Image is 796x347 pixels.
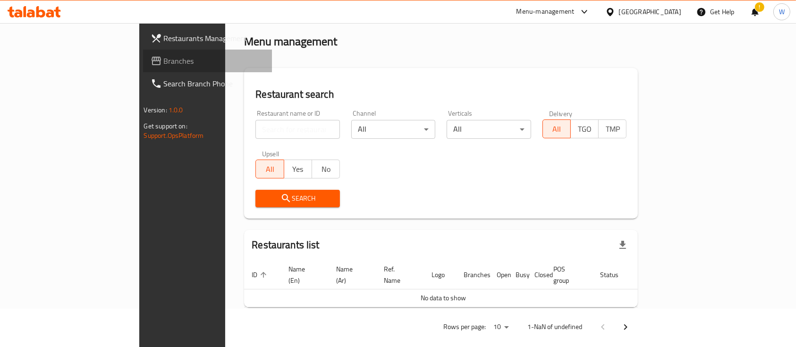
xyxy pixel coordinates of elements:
[598,119,627,138] button: TMP
[144,129,204,142] a: Support.OpsPlatform
[542,119,571,138] button: All
[316,162,336,176] span: No
[262,150,279,157] label: Upsell
[144,120,187,132] span: Get support on:
[527,321,582,333] p: 1-NaN of undefined
[490,320,512,334] div: Rows per page:
[611,234,634,256] div: Export file
[284,160,312,178] button: Yes
[263,193,332,204] span: Search
[456,261,489,289] th: Branches
[384,263,413,286] span: Ref. Name
[489,261,508,289] th: Open
[424,261,456,289] th: Logo
[779,7,785,17] span: W
[143,50,272,72] a: Branches
[351,120,436,139] div: All
[255,87,627,102] h2: Restaurant search
[547,122,567,136] span: All
[244,261,675,307] table: enhanced table
[164,33,265,44] span: Restaurants Management
[421,292,466,304] span: No data to show
[252,238,319,252] h2: Restaurants list
[260,162,280,176] span: All
[527,261,546,289] th: Closed
[614,316,637,339] button: Next page
[443,321,486,333] p: Rows per page:
[164,78,265,89] span: Search Branch Phone
[570,119,599,138] button: TGO
[517,6,575,17] div: Menu-management
[255,120,340,139] input: Search for restaurant name or ID..
[508,261,527,289] th: Busy
[447,120,531,139] div: All
[255,160,284,178] button: All
[244,34,337,49] h2: Menu management
[553,263,581,286] span: POS group
[252,269,270,280] span: ID
[144,104,167,116] span: Version:
[143,27,272,50] a: Restaurants Management
[336,263,365,286] span: Name (Ar)
[143,72,272,95] a: Search Branch Phone
[288,162,308,176] span: Yes
[169,104,183,116] span: 1.0.0
[619,7,681,17] div: [GEOGRAPHIC_DATA]
[164,55,265,67] span: Branches
[312,160,340,178] button: No
[549,110,573,117] label: Delivery
[288,263,317,286] span: Name (En)
[602,122,623,136] span: TMP
[575,122,595,136] span: TGO
[600,269,631,280] span: Status
[255,190,340,207] button: Search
